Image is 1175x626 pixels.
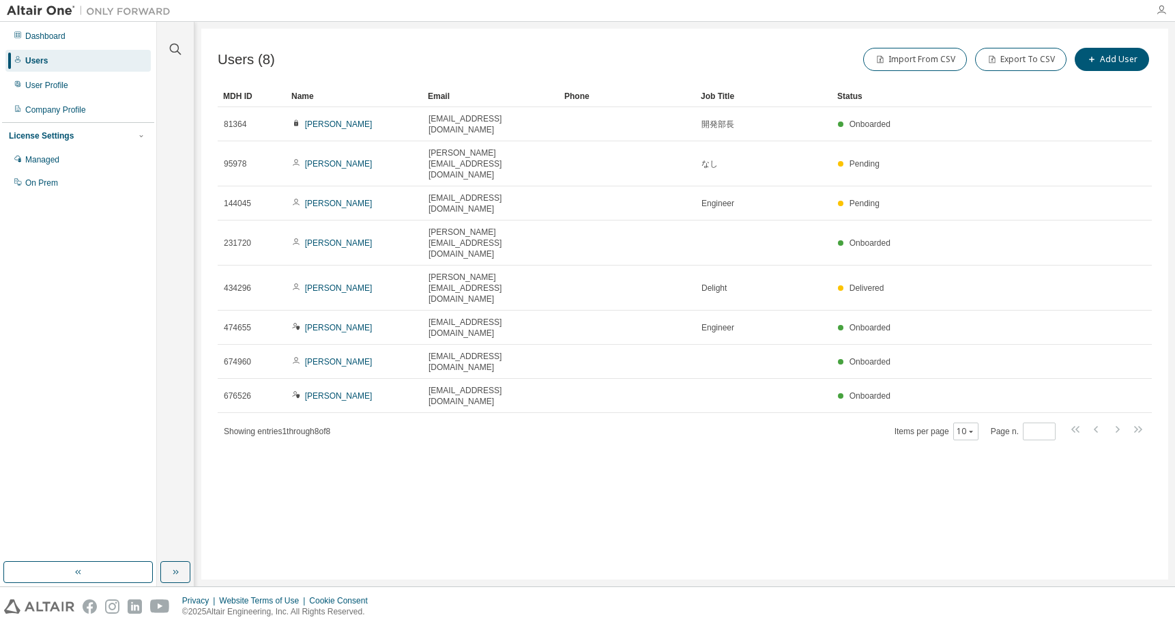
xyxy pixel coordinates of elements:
[291,85,417,107] div: Name
[105,599,119,614] img: instagram.svg
[975,48,1067,71] button: Export To CSV
[701,322,734,333] span: Engineer
[224,283,251,294] span: 434296
[223,85,280,107] div: MDH ID
[25,154,59,165] div: Managed
[25,55,48,66] div: Users
[701,198,734,209] span: Engineer
[429,317,553,339] span: [EMAIL_ADDRESS][DOMAIN_NAME]
[83,599,97,614] img: facebook.svg
[305,283,373,293] a: [PERSON_NAME]
[850,199,880,208] span: Pending
[863,48,967,71] button: Import From CSV
[429,147,553,180] span: [PERSON_NAME][EMAIL_ADDRESS][DOMAIN_NAME]
[305,391,373,401] a: [PERSON_NAME]
[701,85,826,107] div: Job Title
[9,130,74,141] div: License Settings
[429,385,553,407] span: [EMAIL_ADDRESS][DOMAIN_NAME]
[701,158,718,169] span: なし
[957,426,975,437] button: 10
[429,272,553,304] span: [PERSON_NAME][EMAIL_ADDRESS][DOMAIN_NAME]
[305,357,373,367] a: [PERSON_NAME]
[224,119,246,130] span: 81364
[429,227,553,259] span: [PERSON_NAME][EMAIL_ADDRESS][DOMAIN_NAME]
[429,193,553,214] span: [EMAIL_ADDRESS][DOMAIN_NAME]
[850,283,884,293] span: Delivered
[25,177,58,188] div: On Prem
[224,158,246,169] span: 95978
[224,198,251,209] span: 144045
[224,390,251,401] span: 676526
[701,119,734,130] span: 開発部長
[25,31,66,42] div: Dashboard
[305,119,373,129] a: [PERSON_NAME]
[305,323,373,332] a: [PERSON_NAME]
[850,391,890,401] span: Onboarded
[428,85,553,107] div: Email
[991,423,1056,440] span: Page n.
[224,322,251,333] span: 474655
[150,599,170,614] img: youtube.svg
[182,595,219,606] div: Privacy
[224,427,330,436] span: Showing entries 1 through 8 of 8
[850,323,890,332] span: Onboarded
[218,52,275,68] span: Users (8)
[128,599,142,614] img: linkedin.svg
[850,357,890,367] span: Onboarded
[224,238,251,248] span: 231720
[25,80,68,91] div: User Profile
[309,595,375,606] div: Cookie Consent
[182,606,376,618] p: © 2025 Altair Engineering, Inc. All Rights Reserved.
[895,423,978,440] span: Items per page
[850,238,890,248] span: Onboarded
[305,238,373,248] a: [PERSON_NAME]
[25,104,86,115] div: Company Profile
[701,283,727,294] span: Delight
[305,199,373,208] a: [PERSON_NAME]
[7,4,177,18] img: Altair One
[305,159,373,169] a: [PERSON_NAME]
[850,119,890,129] span: Onboarded
[564,85,690,107] div: Phone
[850,159,880,169] span: Pending
[1075,48,1149,71] button: Add User
[429,351,553,373] span: [EMAIL_ADDRESS][DOMAIN_NAME]
[429,113,553,135] span: [EMAIL_ADDRESS][DOMAIN_NAME]
[224,356,251,367] span: 674960
[4,599,74,614] img: altair_logo.svg
[837,85,1081,107] div: Status
[219,595,309,606] div: Website Terms of Use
